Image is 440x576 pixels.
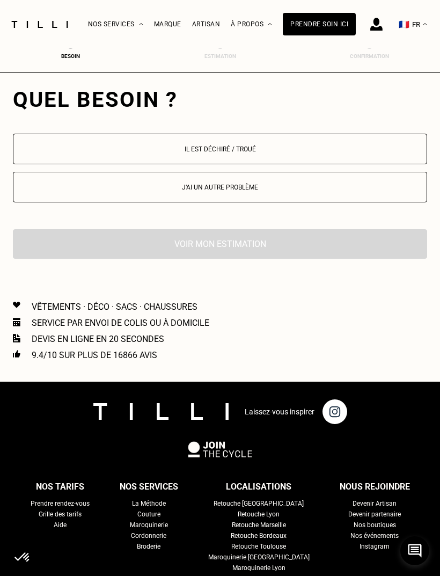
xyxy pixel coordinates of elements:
[131,530,166,541] a: Cordonnerie
[32,302,197,312] p: Vêtements · Déco · Sacs · Chaussures
[188,441,252,457] img: logo Join The Cycle
[130,520,168,530] a: Maroquinerie
[348,509,401,520] a: Devenir partenaire
[354,520,396,530] a: Nos boutiques
[88,1,143,48] div: Nos services
[39,509,82,520] a: Grille des tarifs
[232,563,285,573] a: Maroquinerie Lyon
[192,20,221,28] a: Artisan
[13,302,20,308] img: Icon
[199,53,241,59] div: Estimation
[231,1,272,48] div: À propos
[8,21,72,28] img: Logo du service de couturière Tilli
[132,498,166,509] a: La Méthode
[54,520,67,530] a: Aide
[137,509,160,520] a: Couture
[19,145,421,153] p: Il est déchiré / troué
[360,541,390,552] a: Instagram
[283,13,356,35] a: Prendre soin ici
[238,509,280,520] a: Retouche Lyon
[120,479,178,495] div: Nos services
[214,498,304,509] a: Retouche [GEOGRAPHIC_DATA]
[353,498,397,509] a: Devenir Artisan
[393,1,432,48] button: 🇫🇷 FR
[226,479,291,495] div: Localisations
[139,23,143,26] img: Menu déroulant
[370,18,383,31] img: icône connexion
[231,530,287,541] a: Retouche Bordeaux
[137,541,160,552] a: Broderie
[245,407,314,416] p: Laissez-vous inspirer
[13,87,427,112] div: Quel besoin ?
[31,498,90,509] a: Prendre rendez-vous
[268,23,272,26] img: Menu déroulant à propos
[350,530,399,541] a: Nos événements
[13,134,427,164] button: Il est déchiré / troué
[232,520,286,530] a: Retouche Marseille
[49,53,92,59] div: Besoin
[348,53,391,59] div: Confirmation
[13,318,20,326] img: Icon
[423,23,427,26] img: menu déroulant
[231,541,286,552] a: Retouche Toulouse
[36,479,84,495] div: Nos tarifs
[32,350,157,360] p: 9.4/10 sur plus de 16866 avis
[13,172,427,202] button: J‘ai un autre problème
[32,334,164,344] p: Devis en ligne en 20 secondes
[399,19,409,30] span: 🇫🇷
[322,399,347,424] img: page instagram de Tilli une retoucherie à domicile
[32,318,209,328] p: Service par envoi de colis ou à domicile
[340,479,410,495] div: Nous rejoindre
[154,20,181,28] a: Marque
[13,334,20,342] img: Icon
[93,403,229,420] img: logo Tilli
[13,350,20,358] img: Icon
[208,552,310,563] a: Maroquinerie [GEOGRAPHIC_DATA]
[19,184,421,191] p: J‘ai un autre problème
